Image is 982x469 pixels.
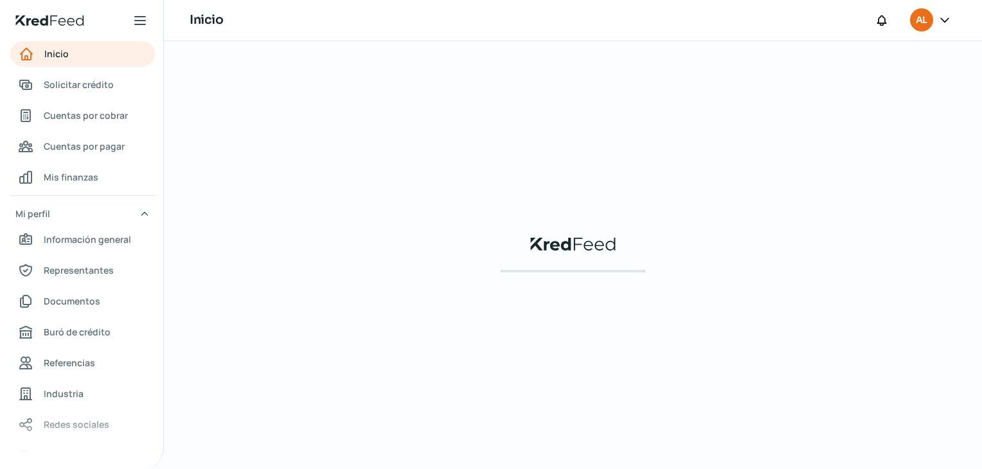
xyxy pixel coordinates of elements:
span: Industria [44,385,84,402]
span: Cuentas por cobrar [44,107,128,123]
a: Industria [10,381,155,407]
h1: Inicio [190,11,223,30]
span: Información general [44,231,131,247]
span: Mi perfil [15,206,50,222]
a: Redes sociales [10,412,155,438]
span: AL [916,13,927,28]
a: Mis finanzas [10,164,155,190]
a: Colateral [10,443,155,468]
a: Referencias [10,350,155,376]
span: Redes sociales [44,416,109,432]
a: Documentos [10,288,155,314]
span: Representantes [44,262,114,278]
span: Mis finanzas [44,169,98,185]
a: Representantes [10,258,155,283]
span: Colateral [44,447,84,463]
a: Inicio [10,41,155,67]
a: Información general [10,227,155,252]
span: Solicitar crédito [44,76,114,93]
span: Cuentas por pagar [44,138,125,154]
a: Cuentas por pagar [10,134,155,159]
a: Cuentas por cobrar [10,103,155,128]
a: Buró de crédito [10,319,155,345]
a: Solicitar crédito [10,72,155,98]
span: Buró de crédito [44,324,111,340]
span: Inicio [44,46,69,62]
span: Documentos [44,293,100,309]
span: Referencias [44,355,95,371]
